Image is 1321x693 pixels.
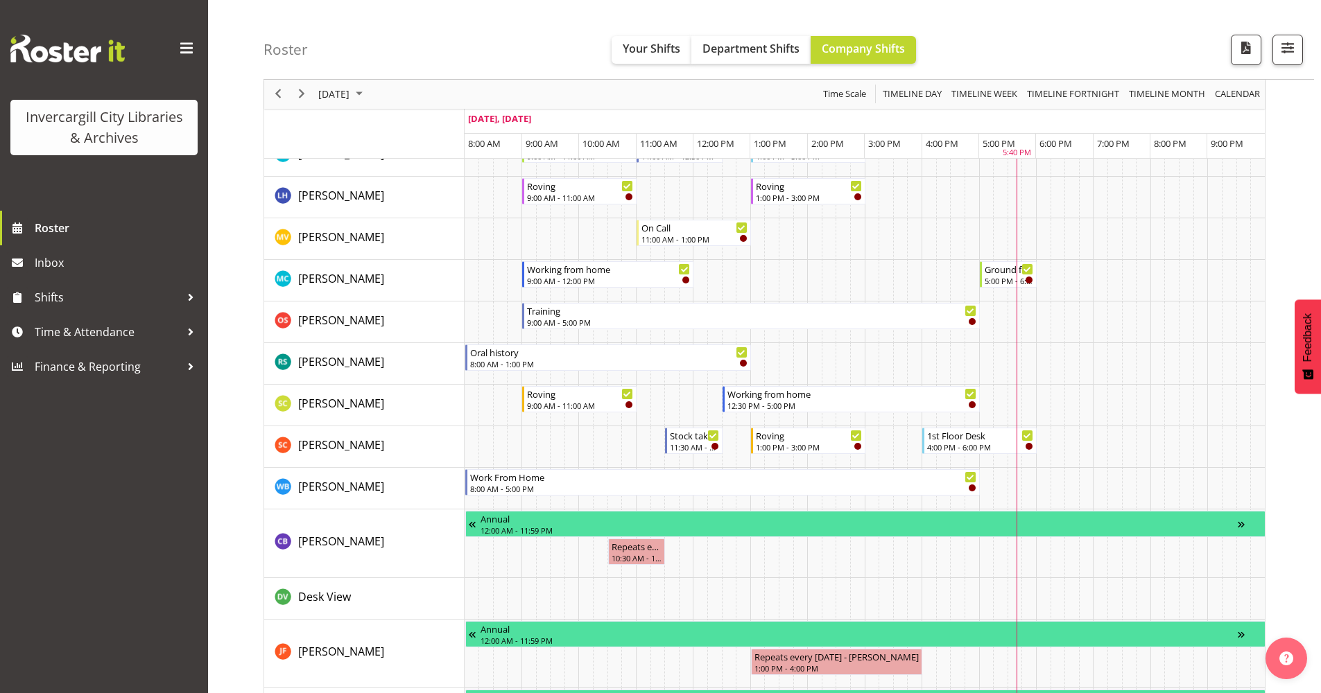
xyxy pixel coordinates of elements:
[756,428,862,442] div: Roving
[264,509,465,578] td: Chris Broad resource
[822,41,905,56] span: Company Shifts
[811,36,916,64] button: Company Shifts
[811,137,844,150] span: 2:00 PM
[582,137,620,150] span: 10:00 AM
[612,539,662,553] div: Repeats every [DATE] - [PERSON_NAME]
[751,649,922,675] div: Joanne Forbes"s event - Repeats every tuesday - Joanne Forbes Begin From Tuesday, September 23, 2...
[527,275,690,286] div: 9:00 AM - 12:00 PM
[298,533,384,550] a: [PERSON_NAME]
[1097,137,1130,150] span: 7:00 PM
[881,86,943,103] span: Timeline Day
[264,620,465,688] td: Joanne Forbes resource
[264,260,465,301] td: Michelle Cunningham resource
[298,313,384,328] span: [PERSON_NAME]
[922,428,1037,454] div: Serena Casey"s event - 1st Floor Desk Begin From Tuesday, September 23, 2025 at 4:00:00 PM GMT+12...
[470,358,748,369] div: 8:00 AM - 1:00 PM
[264,426,465,468] td: Serena Casey resource
[290,80,313,109] div: next period
[1279,651,1293,665] img: help-xxl-2.png
[470,483,976,494] div: 8:00 AM - 5:00 PM
[670,441,718,453] div: 11:30 AM - 12:30 PM
[691,36,811,64] button: Department Shifts
[641,220,748,234] div: On Call
[298,643,384,660] a: [PERSON_NAME]
[526,137,558,150] span: 9:00 AM
[481,511,1238,525] div: Annual
[264,578,465,620] td: Desk View resource
[985,262,1033,276] div: Ground floor Help Desk
[665,428,722,454] div: Serena Casey"s event - Stock taking Begin From Tuesday, September 23, 2025 at 11:30:00 AM GMT+12:...
[522,386,637,412] div: Samuel Carter"s event - Roving Begin From Tuesday, September 23, 2025 at 9:00:00 AM GMT+12:00 End...
[1025,86,1122,103] button: Fortnight
[10,35,125,62] img: Rosterit website logo
[35,252,201,273] span: Inbox
[881,86,944,103] button: Timeline Day
[264,177,465,218] td: Marion Hawkes resource
[298,534,384,549] span: [PERSON_NAME]
[623,41,680,56] span: Your Shifts
[298,437,384,453] span: [PERSON_NAME]
[264,343,465,385] td: Rosie Stather resource
[637,220,751,246] div: Marion van Voornveld"s event - On Call Begin From Tuesday, September 23, 2025 at 11:00:00 AM GMT+...
[756,179,862,193] div: Roving
[822,86,867,103] span: Time Scale
[1128,86,1207,103] span: Timeline Month
[298,479,384,494] span: [PERSON_NAME]
[298,589,351,604] span: Desk View
[298,229,384,245] a: [PERSON_NAME]
[298,146,384,161] span: [PERSON_NAME]
[751,178,865,204] div: Marion Hawkes"s event - Roving Begin From Tuesday, September 23, 2025 at 1:00:00 PM GMT+12:00 End...
[298,271,384,286] span: [PERSON_NAME]
[465,511,1266,537] div: Chris Broad"s event - Annual Begin From Monday, September 15, 2025 at 12:00:00 AM GMT+12:00 Ends ...
[465,344,751,371] div: Rosie Stather"s event - Oral history Begin From Tuesday, September 23, 2025 at 8:00:00 AM GMT+12:...
[264,468,465,509] td: Willem Burger resource
[868,137,901,150] span: 3:00 PM
[298,644,384,659] span: [PERSON_NAME]
[727,400,976,411] div: 12:30 PM - 5:00 PM
[298,270,384,287] a: [PERSON_NAME]
[727,387,976,401] div: Working from home
[1026,86,1121,103] span: Timeline Fortnight
[298,187,384,204] a: [PERSON_NAME]
[266,80,290,109] div: previous period
[298,354,384,369] span: [PERSON_NAME]
[754,663,919,674] div: 1:00 PM - 4:00 PM
[702,41,800,56] span: Department Shifts
[1302,313,1314,362] span: Feedback
[1154,137,1186,150] span: 8:00 PM
[1003,148,1031,159] div: 5:40 PM
[465,621,1266,647] div: Joanne Forbes"s event - Annual Begin From Monday, September 22, 2025 at 12:00:00 AM GMT+12:00 End...
[481,525,1238,536] div: 12:00 AM - 11:59 PM
[821,86,869,103] button: Time Scale
[527,317,976,328] div: 9:00 AM - 5:00 PM
[926,137,958,150] span: 4:00 PM
[1211,137,1243,150] span: 9:00 PM
[640,137,677,150] span: 11:00 AM
[264,42,308,58] h4: Roster
[465,469,980,495] div: Willem Burger"s event - Work From Home Begin From Tuesday, September 23, 2025 at 8:00:00 AM GMT+1...
[298,396,384,411] span: [PERSON_NAME]
[612,36,691,64] button: Your Shifts
[298,312,384,328] a: [PERSON_NAME]
[608,538,665,565] div: Chris Broad"s event - Repeats every tuesday - Chris Broad Begin From Tuesday, September 23, 2025 ...
[468,112,531,125] span: [DATE], [DATE]
[468,137,501,150] span: 8:00 AM
[723,386,980,412] div: Samuel Carter"s event - Working from home Begin From Tuesday, September 23, 2025 at 12:30:00 PM G...
[527,179,633,193] div: Roving
[298,188,384,203] span: [PERSON_NAME]
[527,262,690,276] div: Working from home
[754,649,919,663] div: Repeats every [DATE] - [PERSON_NAME]
[317,86,351,103] span: [DATE]
[527,192,633,203] div: 9:00 AM - 11:00 AM
[1213,86,1263,103] button: Month
[1231,35,1261,65] button: Download a PDF of the roster for the current day
[522,178,637,204] div: Marion Hawkes"s event - Roving Begin From Tuesday, September 23, 2025 at 9:00:00 AM GMT+12:00 End...
[522,261,693,288] div: Michelle Cunningham"s event - Working from home Begin From Tuesday, September 23, 2025 at 9:00:00...
[35,356,180,377] span: Finance & Reporting
[756,192,862,203] div: 1:00 PM - 3:00 PM
[269,86,288,103] button: Previous
[481,622,1238,635] div: Annual
[1214,86,1261,103] span: calendar
[527,387,633,401] div: Roving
